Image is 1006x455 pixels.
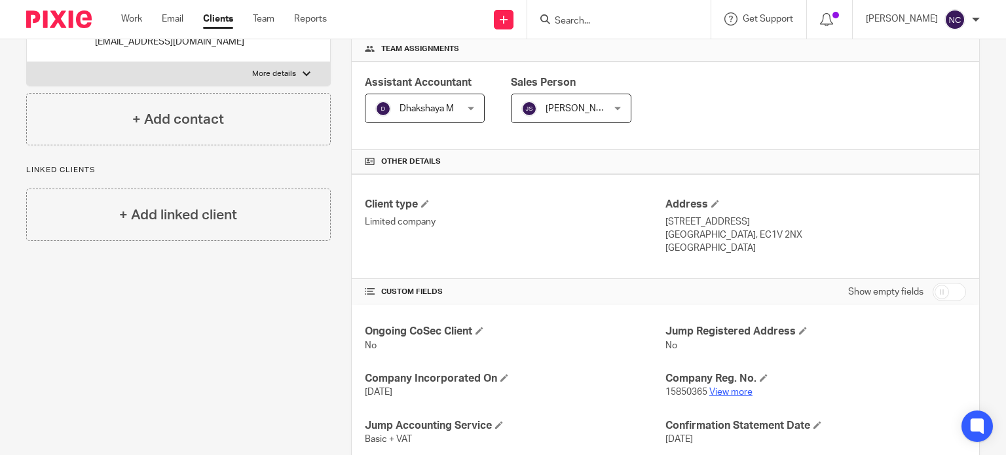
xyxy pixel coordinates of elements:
[365,77,472,88] span: Assistant Accountant
[665,435,693,444] span: [DATE]
[375,101,391,117] img: svg%3E
[400,104,454,113] span: Dhakshaya M
[521,101,537,117] img: svg%3E
[365,341,377,350] span: No
[121,12,142,26] a: Work
[743,14,793,24] span: Get Support
[203,12,233,26] a: Clients
[365,325,665,338] h4: Ongoing CoSec Client
[294,12,327,26] a: Reports
[665,215,966,228] p: [STREET_ADDRESS]
[848,285,923,299] label: Show empty fields
[665,341,677,350] span: No
[665,372,966,386] h4: Company Reg. No.
[511,77,576,88] span: Sales Person
[253,12,274,26] a: Team
[132,109,224,130] h4: + Add contact
[252,69,296,79] p: More details
[665,198,966,211] h4: Address
[381,156,441,167] span: Other details
[665,242,966,255] p: [GEOGRAPHIC_DATA]
[866,12,938,26] p: [PERSON_NAME]
[365,372,665,386] h4: Company Incorporated On
[553,16,671,27] input: Search
[162,12,183,26] a: Email
[26,10,92,28] img: Pixie
[365,287,665,297] h4: CUSTOM FIELDS
[365,435,412,444] span: Basic + VAT
[665,388,707,397] span: 15850365
[944,9,965,30] img: svg%3E
[365,198,665,211] h4: Client type
[665,228,966,242] p: [GEOGRAPHIC_DATA], EC1V 2NX
[119,205,237,225] h4: + Add linked client
[95,35,244,48] p: [EMAIL_ADDRESS][DOMAIN_NAME]
[381,44,459,54] span: Team assignments
[665,419,966,433] h4: Confirmation Statement Date
[26,165,331,175] p: Linked clients
[365,388,392,397] span: [DATE]
[365,215,665,228] p: Limited company
[546,104,618,113] span: [PERSON_NAME]
[709,388,753,397] a: View more
[365,419,665,433] h4: Jump Accounting Service
[665,325,966,338] h4: Jump Registered Address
